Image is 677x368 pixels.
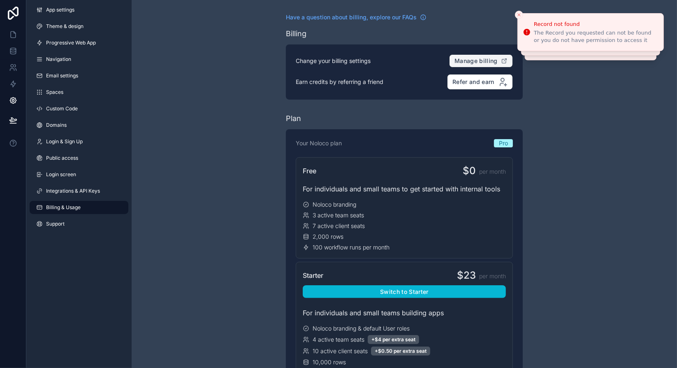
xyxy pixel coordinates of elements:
[479,168,506,176] span: per month
[371,347,430,356] div: +$0.50 per extra seat
[30,20,128,33] a: Theme & design
[463,164,476,177] span: $0
[30,201,128,214] a: Billing & Usage
[313,211,364,219] span: 3 active team seats
[303,285,506,298] button: Switch to Starter
[296,57,371,65] p: Change your billing settings
[313,347,368,355] span: 10 active client seats
[46,89,63,95] span: Spaces
[30,151,128,165] a: Public access
[30,119,128,132] a: Domains
[452,78,494,86] span: Refer and earn
[46,56,71,63] span: Navigation
[46,188,100,194] span: Integrations & API Keys
[286,13,427,21] a: Have a question about billing, explore our FAQs
[313,200,356,209] span: Noloco branding
[449,54,513,68] button: Manage billing
[368,335,419,344] div: +$4 per extra seat
[479,272,506,280] span: per month
[313,243,390,252] span: 100 workflow runs per month
[303,270,323,280] span: Starter
[286,28,306,40] div: Billing
[30,184,128,198] a: Integrations & API Keys
[303,308,506,318] div: For individuals and small teams building apps
[46,105,78,112] span: Custom Code
[46,72,78,79] span: Email settings
[296,78,383,86] p: Earn credits by referring a friend
[454,57,498,65] span: Manage billing
[313,358,346,366] span: 10,000 rows
[30,135,128,148] a: Login & Sign Up
[30,53,128,66] a: Navigation
[296,139,342,147] p: Your Noloco plan
[46,23,83,30] span: Theme & design
[30,168,128,181] a: Login screen
[313,324,410,333] span: Noloco branding & default User roles
[30,102,128,115] a: Custom Code
[286,13,417,21] span: Have a question about billing, explore our FAQs
[313,335,364,344] span: 4 active team seats
[46,40,96,46] span: Progressive Web App
[46,138,83,145] span: Login & Sign Up
[46,7,74,13] span: App settings
[46,155,78,161] span: Public access
[303,166,316,176] span: Free
[457,269,476,282] span: $23
[46,122,67,128] span: Domains
[534,29,657,44] div: The Record you requested can not be found or you do not have permission to access it
[303,184,506,194] div: For individuals and small teams to get started with internal tools
[515,11,523,19] button: Close toast
[30,69,128,82] a: Email settings
[30,217,128,231] a: Support
[286,113,301,124] div: Plan
[499,139,508,147] span: Pro
[313,233,343,241] span: 2,000 rows
[30,86,128,99] a: Spaces
[46,221,65,227] span: Support
[46,204,81,211] span: Billing & Usage
[447,74,513,90] button: Refer and earn
[534,20,657,28] div: Record not found
[30,36,128,49] a: Progressive Web App
[313,222,365,230] span: 7 active client seats
[46,171,76,178] span: Login screen
[30,3,128,16] a: App settings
